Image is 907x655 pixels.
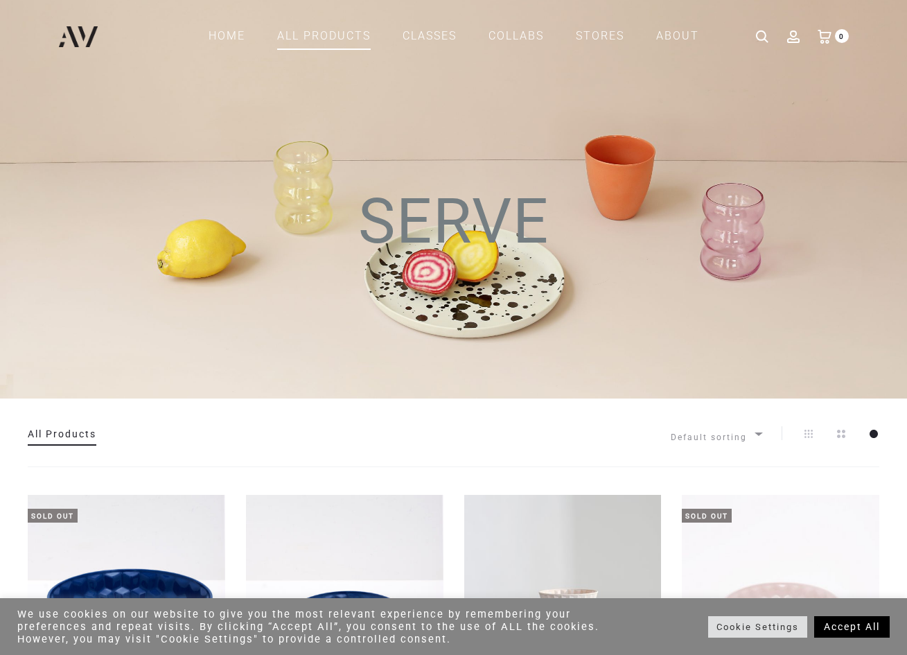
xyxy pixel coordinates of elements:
[28,509,78,523] span: Sold Out
[671,426,761,449] span: Default sorting
[835,29,849,43] span: 0
[59,26,98,47] img: ATELIER VAN DE VEN
[708,616,807,638] a: Cookie Settings
[576,24,624,48] a: STORES
[818,29,831,42] a: 0
[28,191,879,277] h1: SERVE
[403,24,457,48] a: CLASSES
[28,428,96,439] a: All Products
[656,24,699,48] a: ABOUT
[488,24,544,48] a: COLLABS
[209,24,245,48] a: Home
[682,509,732,523] span: Sold Out
[814,616,890,638] a: Accept All
[671,426,761,441] span: Default sorting
[17,608,628,645] div: We use cookies on our website to give you the most relevant experience by remembering your prefer...
[277,24,371,48] a: All products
